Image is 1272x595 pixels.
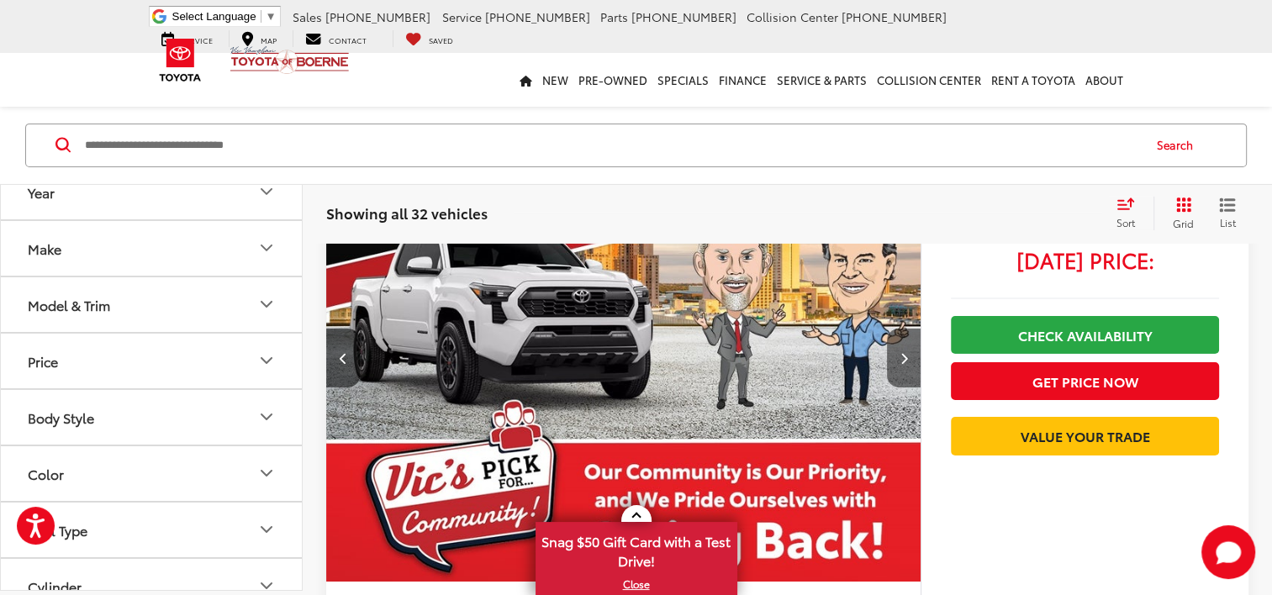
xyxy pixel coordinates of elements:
div: Model & Trim [28,297,110,313]
a: Pre-Owned [573,53,652,107]
div: Fuel Type [256,519,277,540]
button: YearYear [1,165,303,219]
img: Toyota [149,33,212,87]
a: My Saved Vehicles [393,30,466,47]
button: PricePrice [1,334,303,388]
span: [PHONE_NUMBER] [631,8,736,25]
img: Vic Vaughan Toyota of Boerne [230,45,350,75]
button: Search [1141,124,1217,166]
a: Service [149,30,225,47]
span: Snag $50 Gift Card with a Test Drive! [537,524,736,575]
span: Showing all 32 vehicles [326,202,488,222]
button: Grid View [1153,196,1206,229]
a: Select Language​ [172,10,277,23]
span: ▼ [266,10,277,23]
div: 2010 Honda Civic LX 4 [326,135,923,582]
input: Search by Make, Model, or Keyword [83,124,1141,165]
a: Service & Parts: Opens in a new tab [772,53,872,107]
span: Sales [293,8,322,25]
button: Get Price Now [951,362,1219,400]
button: Select sort value [1108,196,1153,229]
button: List View [1206,196,1248,229]
span: [PHONE_NUMBER] [485,8,590,25]
div: Color [256,463,277,483]
span: [DATE] Price: [951,251,1219,268]
div: Make [28,240,61,256]
a: Rent a Toyota [986,53,1080,107]
span: Service [442,8,482,25]
span: Sort [1116,214,1135,229]
span: Select Language [172,10,256,23]
div: Color [28,466,64,482]
div: Body Style [256,407,277,427]
span: List [1219,214,1236,229]
span: Saved [429,34,453,45]
a: Finance [714,53,772,107]
button: Fuel TypeFuel Type [1,503,303,557]
div: Fuel Type [28,522,87,538]
a: Map [229,30,289,47]
button: Toggle Chat Window [1201,525,1255,579]
div: Price [256,350,277,371]
div: Model & Trim [256,294,277,314]
div: Year [28,184,55,200]
div: Cylinder [28,578,82,594]
div: Price [28,353,58,369]
div: Make [256,238,277,258]
button: Model & TrimModel & Trim [1,277,303,332]
a: Value Your Trade [951,417,1219,455]
span: [PHONE_NUMBER] [842,8,947,25]
a: 2010 Honda Civic LX2010 Honda Civic LX2010 Honda Civic LX2010 Honda Civic LX [326,135,923,582]
span: [PHONE_NUMBER] [325,8,430,25]
div: Year [256,182,277,202]
button: MakeMake [1,221,303,276]
button: ColorColor [1,446,303,501]
span: Parts [600,8,628,25]
svg: Start Chat [1201,525,1255,579]
a: About [1080,53,1128,107]
span: Collision Center [747,8,838,25]
img: 2010 Honda Civic LX [326,135,923,582]
a: Home [515,53,537,107]
div: Body Style [28,409,94,425]
a: Contact [293,30,379,47]
button: Body StyleBody Style [1,390,303,445]
a: Collision Center [872,53,986,107]
a: New [537,53,573,107]
a: Specials [652,53,714,107]
button: Previous image [326,329,360,387]
a: Check Availability [951,316,1219,354]
span: Grid [1173,215,1194,229]
button: Next image [887,329,921,387]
